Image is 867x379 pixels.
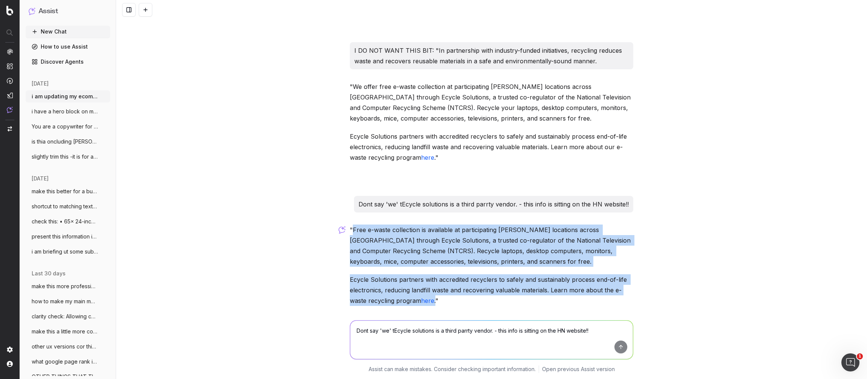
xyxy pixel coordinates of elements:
span: other ux versions cor this type of custo [32,343,98,350]
img: My account [7,361,13,367]
a: Discover Agents [26,56,110,68]
span: is thia oncluding [PERSON_NAME] and [PERSON_NAME] [32,138,98,145]
img: Intelligence [7,63,13,69]
button: shortcut to matching text format in mac [26,200,110,212]
span: last 30 days [32,270,66,277]
img: Botify logo [6,6,13,15]
a: Open previous Assist version [542,365,615,373]
button: You are a copywriter for a large ecomm c [26,121,110,133]
button: New Chat [26,26,110,38]
button: what google page rank in [PERSON_NAME] [26,356,110,368]
button: how to make my main monitor brighter - [26,295,110,307]
button: make this better for a busines case: Sin [26,185,110,197]
button: make this a little more conversational" [26,326,110,338]
a: How to use Assist [26,41,110,53]
p: Ecycle Solutions partners with accredited recyclers to safely and sustainably process end-of-life... [350,274,633,306]
button: check this: • 65x 24-inch Monitors: $13, [26,215,110,228]
span: present this information in a clear, tig [32,233,98,240]
img: Activation [7,78,13,84]
span: clarity check: Allowing customers to ass [32,313,98,320]
p: I DO NOT WANT THIS BIT: "In partnership with industry-funded initiatives, recycling reduces waste... [354,45,629,66]
span: shortcut to matching text format in mac [32,203,98,210]
button: make this more professional: I hope this [26,280,110,292]
p: "Free e-waste collection is available at participating [PERSON_NAME] locations across [GEOGRAPHIC... [350,225,633,267]
span: i am briefing ut some sub category [PERSON_NAME] [32,248,98,255]
p: Dont say 'we' tEcycle solutions is a third parrty vendor. - this info is sitting on the HN website!! [358,199,629,209]
button: i am briefing ut some sub category [PERSON_NAME] [26,246,110,258]
span: what google page rank in [PERSON_NAME] [32,358,98,365]
img: Assist [29,8,35,15]
img: Setting [7,347,13,353]
a: here [421,154,434,161]
span: [DATE] [32,80,49,87]
img: Botify assist logo [339,226,346,234]
img: Analytics [7,49,13,55]
button: Assist [29,6,107,17]
h1: Assist [38,6,58,17]
button: is thia oncluding [PERSON_NAME] and [PERSON_NAME] [26,136,110,148]
span: i have a hero block on my ecoomm iphone [32,108,98,115]
span: 1 [857,353,863,359]
button: slightly trim this -it is for a one page [26,151,110,163]
span: check this: • 65x 24-inch Monitors: $13, [32,218,98,225]
span: slightly trim this -it is for a one page [32,153,98,160]
p: "We offer free e-waste collection at participating [PERSON_NAME] locations across [GEOGRAPHIC_DAT... [350,81,633,124]
p: Ecycle Solutions partners with accredited recyclers to safely and sustainably process end-of-life... [350,131,633,163]
span: make this more professional: I hope this [32,283,98,290]
button: other ux versions cor this type of custo [26,341,110,353]
img: Studio [7,92,13,98]
button: i have a hero block on my ecoomm iphone [26,105,110,118]
img: Assist [7,107,13,113]
span: how to make my main monitor brighter - [32,298,98,305]
iframe: Intercom live chat [841,353,859,371]
span: i am updating my ecomm delivery page. I [32,93,98,100]
img: Switch project [8,126,12,131]
button: clarity check: Allowing customers to ass [26,310,110,322]
span: You are a copywriter for a large ecomm c [32,123,98,130]
a: here [421,297,434,304]
p: Assist can make mistakes. Consider checking important information. [369,365,536,373]
span: make this a little more conversational" [32,328,98,335]
button: present this information in a clear, tig [26,231,110,243]
span: make this better for a busines case: Sin [32,188,98,195]
button: i am updating my ecomm delivery page. I [26,90,110,102]
span: [DATE] [32,175,49,182]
